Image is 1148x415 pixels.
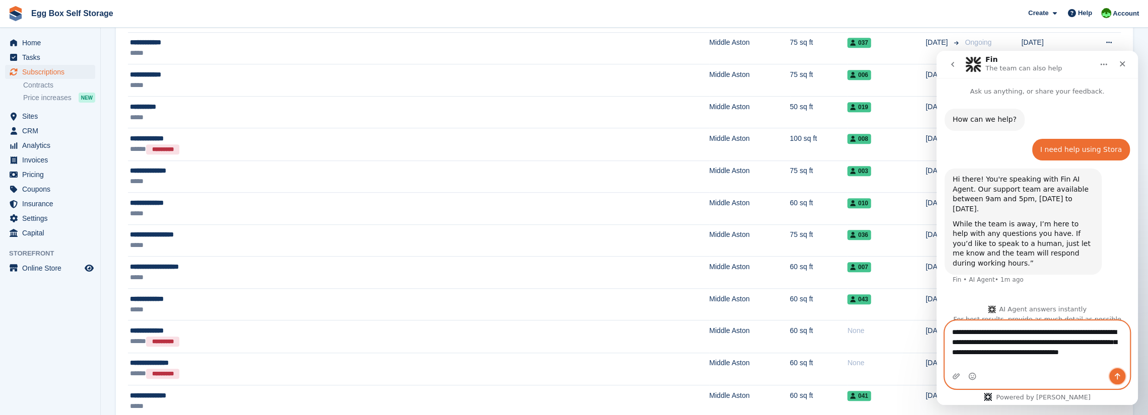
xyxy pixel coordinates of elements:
img: Charles Sandy [1101,8,1111,18]
td: Middle Aston [709,32,790,64]
span: 036 [847,230,871,240]
span: 019 [847,102,871,112]
td: Middle Aston [709,320,790,353]
span: 010 [847,198,871,208]
td: Middle Aston [709,160,790,193]
a: menu [5,65,95,79]
span: Coupons [22,182,83,196]
span: 041 [847,391,871,401]
span: 006 [847,70,871,80]
span: Subscriptions [22,65,83,79]
td: 60 sq ft [790,193,847,225]
td: Middle Aston [709,96,790,128]
iframe: Intercom live chat [936,51,1138,405]
span: [DATE] [925,262,950,272]
td: 50 sq ft [790,96,847,128]
a: menu [5,36,95,50]
a: Egg Box Self Storage [27,5,117,22]
a: menu [5,211,95,225]
div: None [847,358,925,368]
a: menu [5,124,95,138]
a: Contracts [23,80,95,90]
a: menu [5,50,95,64]
span: Help [1078,8,1092,18]
span: Sites [22,109,83,123]
td: 100 sq ft [790,128,847,160]
td: 75 sq ft [790,160,847,193]
span: 037 [847,38,871,48]
a: menu [5,109,95,123]
a: menu [5,168,95,182]
td: 60 sq ft [790,288,847,320]
span: [DATE] [925,229,950,240]
a: menu [5,197,95,211]
span: [DATE] [925,294,950,304]
td: 60 sq ft [790,320,847,353]
span: Storefront [9,248,100,259]
a: menu [5,153,95,167]
span: [DATE] [925,358,950,368]
img: stora-icon-8386f47178a22dfd0bd8f6a31ec36ba5ce8667c1dd55bd0f319d3a0aa187defe.svg [8,6,23,21]
span: [DATE] [925,325,950,336]
span: Ongoing [965,38,991,46]
td: Middle Aston [709,257,790,289]
span: Home [22,36,83,50]
span: [DATE] [925,69,950,80]
a: Price increases NEW [23,92,95,103]
span: [DATE] [925,102,950,112]
span: [DATE] [925,37,950,48]
span: [DATE] [925,165,950,176]
span: 043 [847,294,871,304]
span: Pricing [22,168,83,182]
span: Price increases [23,93,72,103]
span: Invoices [22,153,83,167]
span: Account [1113,9,1139,19]
span: Settings [22,211,83,225]
td: 60 sq ft [790,257,847,289]
td: 60 sq ft [790,353,847,385]
span: Capital [22,226,83,240]
span: 008 [847,134,871,144]
td: Middle Aston [709,128,790,160]
td: Middle Aston [709,193,790,225]
span: 007 [847,262,871,272]
span: Analytics [22,138,83,152]
td: 75 sq ft [790,64,847,97]
td: Middle Aston [709,353,790,385]
a: menu [5,261,95,275]
td: 75 sq ft [790,224,847,257]
td: 75 sq ft [790,32,847,64]
div: NEW [79,93,95,103]
td: Middle Aston [709,64,790,97]
span: 003 [847,166,871,176]
div: None [847,325,925,336]
td: Middle Aston [709,288,790,320]
span: Insurance [22,197,83,211]
span: Tasks [22,50,83,64]
a: Preview store [83,262,95,274]
span: [DATE] [925,390,950,401]
span: Create [1028,8,1048,18]
a: menu [5,226,95,240]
